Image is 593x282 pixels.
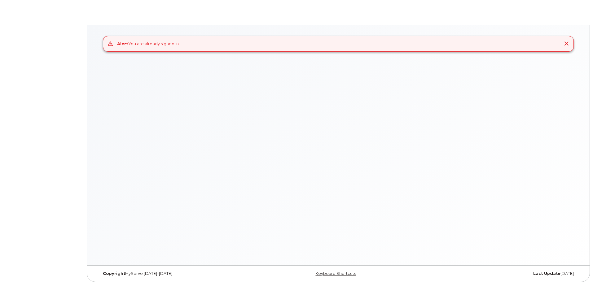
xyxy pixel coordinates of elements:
strong: Alert [117,41,128,46]
div: You are already signed in. [117,41,180,47]
strong: Copyright [103,271,125,276]
a: Keyboard Shortcuts [315,271,356,276]
div: MyServe [DATE]–[DATE] [98,271,258,276]
strong: Last Update [533,271,560,276]
div: [DATE] [418,271,578,276]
